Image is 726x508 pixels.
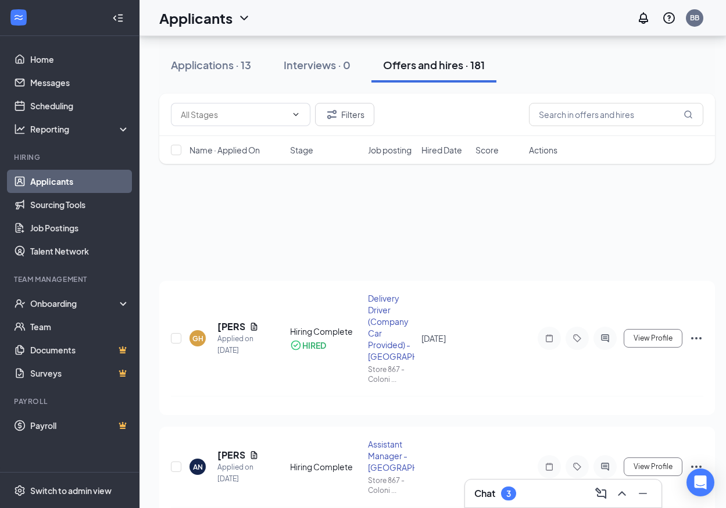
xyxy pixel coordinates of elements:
[171,58,251,72] div: Applications · 13
[475,144,499,156] span: Score
[325,108,339,121] svg: Filter
[421,144,462,156] span: Hired Date
[14,298,26,309] svg: UserCheck
[542,462,556,471] svg: Note
[368,364,415,384] div: Store 867 - Coloni ...
[636,486,650,500] svg: Minimize
[30,71,130,94] a: Messages
[30,239,130,263] a: Talent Network
[686,468,714,496] div: Open Intercom Messenger
[291,110,301,119] svg: ChevronDown
[30,338,130,362] a: DocumentsCrown
[217,333,259,356] div: Applied on [DATE]
[529,103,703,126] input: Search in offers and hires
[634,484,652,503] button: Minimize
[315,103,374,126] button: Filter Filters
[217,320,245,333] h5: [PERSON_NAME]
[249,450,259,460] svg: Document
[249,322,259,331] svg: Document
[112,12,124,24] svg: Collapse
[368,438,415,473] div: Assistant Manager - [GEOGRAPHIC_DATA]
[217,449,245,462] h5: [PERSON_NAME]
[290,339,302,351] svg: CheckmarkCircle
[624,457,682,476] button: View Profile
[689,331,703,345] svg: Ellipses
[474,487,495,500] h3: Chat
[30,485,112,496] div: Switch to admin view
[14,152,127,162] div: Hiring
[613,484,631,503] button: ChevronUp
[506,489,511,499] div: 3
[634,463,673,471] span: View Profile
[689,460,703,474] svg: Ellipses
[30,94,130,117] a: Scheduling
[193,462,203,472] div: AN
[634,334,673,342] span: View Profile
[30,414,130,437] a: PayrollCrown
[30,298,120,309] div: Onboarding
[290,325,360,337] div: Hiring Complete
[570,462,584,471] svg: Tag
[30,123,130,135] div: Reporting
[30,170,130,193] a: Applicants
[594,486,608,500] svg: ComposeMessage
[684,110,693,119] svg: MagnifyingGlass
[30,48,130,71] a: Home
[636,11,650,25] svg: Notifications
[189,144,260,156] span: Name · Applied On
[284,58,351,72] div: Interviews · 0
[30,362,130,385] a: SurveysCrown
[690,13,699,23] div: BB
[615,486,629,500] svg: ChevronUp
[624,329,682,348] button: View Profile
[290,461,360,473] div: Hiring Complete
[542,334,556,343] svg: Note
[14,396,127,406] div: Payroll
[383,58,485,72] div: Offers and hires · 181
[662,11,676,25] svg: QuestionInfo
[598,462,612,471] svg: ActiveChat
[30,216,130,239] a: Job Postings
[368,144,412,156] span: Job posting
[192,334,203,344] div: GH
[570,334,584,343] svg: Tag
[302,339,326,351] div: HIRED
[368,292,415,362] div: Delivery Driver (Company Car Provided) - [GEOGRAPHIC_DATA]
[13,12,24,23] svg: WorkstreamLogo
[217,462,259,485] div: Applied on [DATE]
[181,108,287,121] input: All Stages
[14,485,26,496] svg: Settings
[159,8,233,28] h1: Applicants
[421,333,446,344] span: [DATE]
[14,274,127,284] div: Team Management
[237,11,251,25] svg: ChevronDown
[14,123,26,135] svg: Analysis
[529,144,557,156] span: Actions
[290,144,313,156] span: Stage
[368,475,415,495] div: Store 867 - Coloni ...
[30,315,130,338] a: Team
[598,334,612,343] svg: ActiveChat
[30,193,130,216] a: Sourcing Tools
[592,484,610,503] button: ComposeMessage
